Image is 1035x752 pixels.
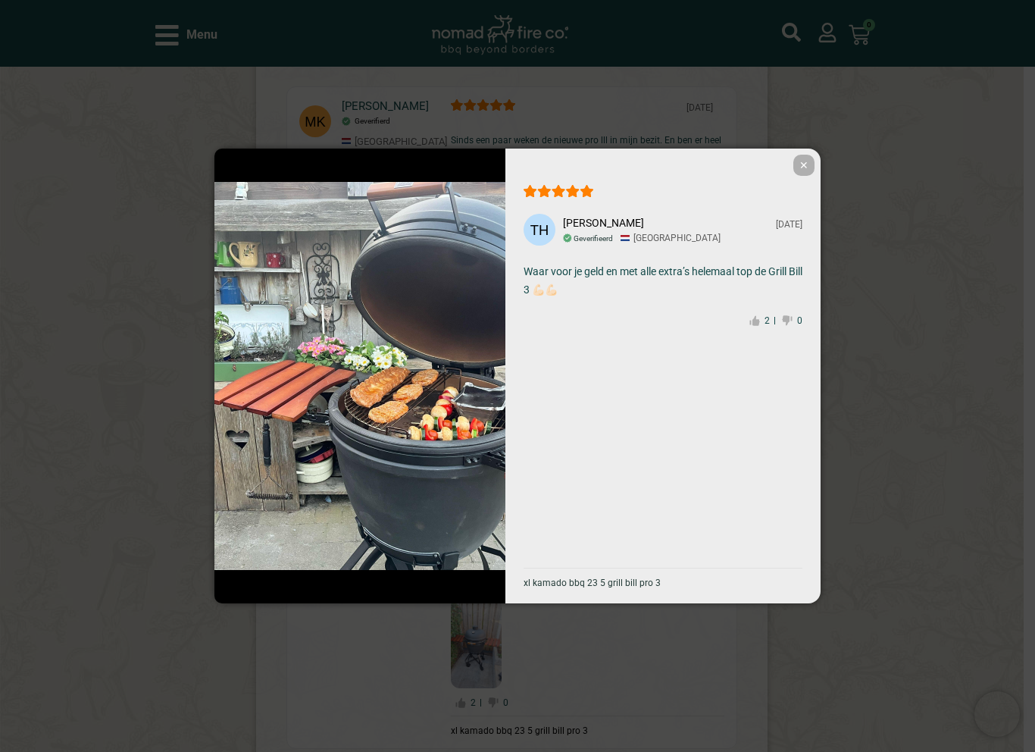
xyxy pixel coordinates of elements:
a: xl kamado bbq 23 5 grill bill pro 3 [524,568,802,588]
div: Geverifieerd [574,234,613,243]
div: [PERSON_NAME] [563,217,644,229]
div: xl kamado bbq 23 5 grill bill pro 3 [524,578,661,588]
div: [DATE] [776,219,802,230]
img: country flag [621,235,630,241]
span: 2 [760,317,775,324]
div: [GEOGRAPHIC_DATA] [621,233,721,243]
span: 0 [793,317,802,324]
span: ✕ [793,155,815,176]
img: Image0 [214,182,505,570]
div: Waar voor je geld en met alle extra’s helemaal top de Grill Bill 3 💪🏻💪🏻 [524,262,802,299]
